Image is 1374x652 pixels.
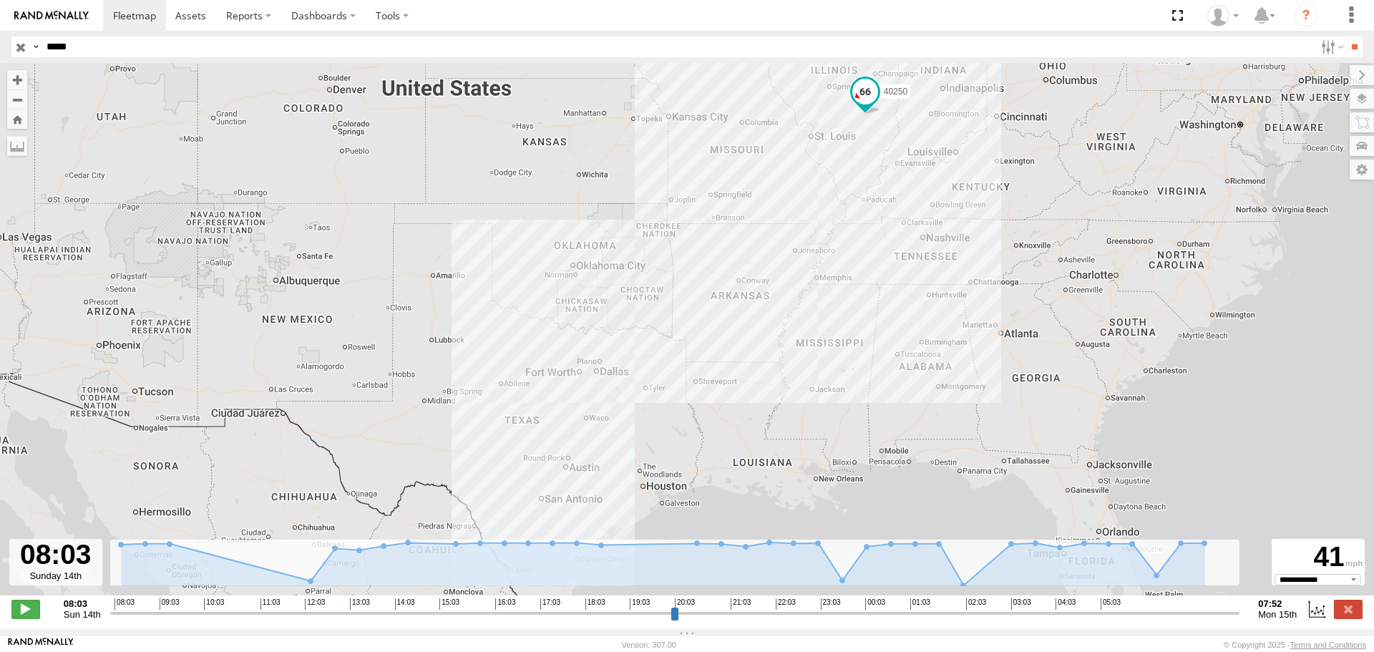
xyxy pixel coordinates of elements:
span: 00:03 [865,598,885,610]
i: ? [1295,4,1317,27]
span: 14:03 [395,598,415,610]
a: Terms and Conditions [1290,641,1366,649]
button: Zoom Home [7,110,27,129]
div: Version: 307.00 [622,641,676,649]
span: 08:03 [114,598,135,610]
label: Search Filter Options [1315,37,1346,57]
span: 17:03 [540,598,560,610]
span: 01:03 [910,598,930,610]
span: 23:03 [821,598,841,610]
span: 22:03 [776,598,796,610]
span: 20:03 [675,598,695,610]
span: Mon 15th Sep 2025 [1258,609,1297,620]
span: 05:03 [1101,598,1121,610]
span: 21:03 [731,598,751,610]
label: Close [1334,600,1363,618]
img: rand-logo.svg [14,11,89,21]
span: 03:03 [1011,598,1031,610]
strong: 07:52 [1258,598,1297,609]
label: Play/Stop [11,600,40,618]
div: Caseta Laredo TX [1202,5,1244,26]
label: Search Query [30,37,42,57]
strong: 08:03 [64,598,101,609]
span: 12:03 [305,598,325,610]
span: 04:03 [1056,598,1076,610]
span: 40250 [884,87,907,97]
span: 16:03 [495,598,515,610]
div: 41 [1274,541,1363,574]
label: Map Settings [1350,160,1374,180]
a: Visit our Website [8,638,74,652]
button: Zoom in [7,70,27,89]
label: Measure [7,136,27,156]
span: 09:03 [160,598,180,610]
span: 13:03 [350,598,370,610]
button: Zoom out [7,89,27,110]
span: Sun 14th Sep 2025 [64,609,101,620]
span: 11:03 [260,598,281,610]
span: 19:03 [630,598,650,610]
span: 15:03 [439,598,459,610]
span: 02:03 [966,598,986,610]
span: 18:03 [585,598,605,610]
span: 10:03 [204,598,224,610]
div: © Copyright 2025 - [1224,641,1366,649]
